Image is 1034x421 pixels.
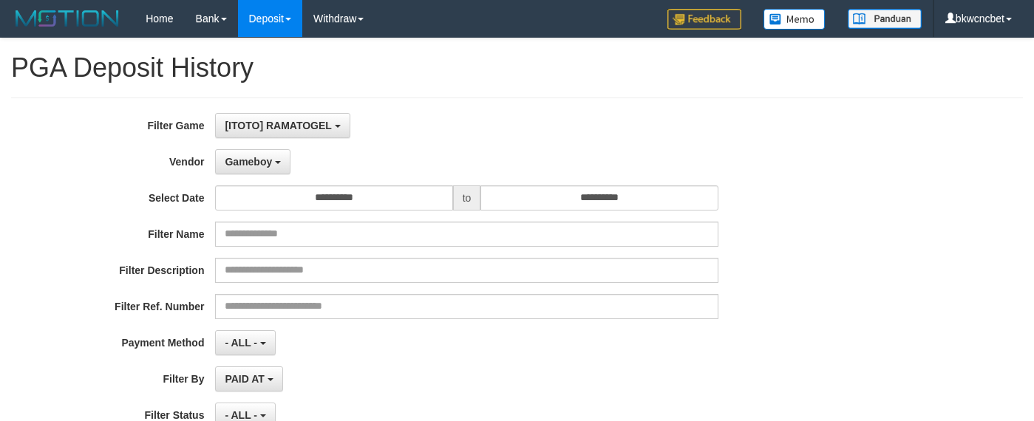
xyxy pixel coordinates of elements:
button: Gameboy [215,149,290,174]
h1: PGA Deposit History [11,53,1023,83]
button: [ITOTO] RAMATOGEL [215,113,350,138]
span: [ITOTO] RAMATOGEL [225,120,331,131]
span: - ALL - [225,337,257,349]
span: Gameboy [225,156,272,168]
img: MOTION_logo.png [11,7,123,30]
button: - ALL - [215,330,275,355]
span: PAID AT [225,373,264,385]
img: Button%20Memo.svg [763,9,826,30]
span: - ALL - [225,409,257,421]
img: panduan.png [848,9,922,29]
button: PAID AT [215,366,282,391]
img: Feedback.jpg [667,9,741,30]
span: to [453,185,481,210]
